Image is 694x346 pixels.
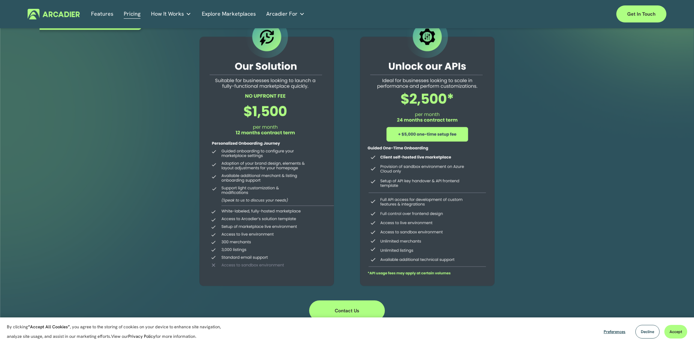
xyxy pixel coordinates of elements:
[151,9,184,19] span: How It Works
[616,5,666,22] a: Get in touch
[604,329,625,334] span: Preferences
[599,325,631,339] button: Preferences
[28,324,70,330] strong: “Accept All Cookies”
[635,325,660,339] button: Decline
[266,9,298,19] span: Arcadier For
[124,9,140,19] a: Pricing
[641,329,654,334] span: Decline
[309,300,385,321] a: Contact Us
[28,9,80,19] img: Arcadier
[202,9,256,19] a: Explore Marketplaces
[151,9,191,19] a: folder dropdown
[660,313,694,346] iframe: Chat Widget
[266,9,305,19] a: folder dropdown
[128,333,155,339] a: Privacy Policy
[91,9,114,19] a: Features
[7,322,228,341] p: By clicking , you agree to the storing of cookies on your device to enhance site navigation, anal...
